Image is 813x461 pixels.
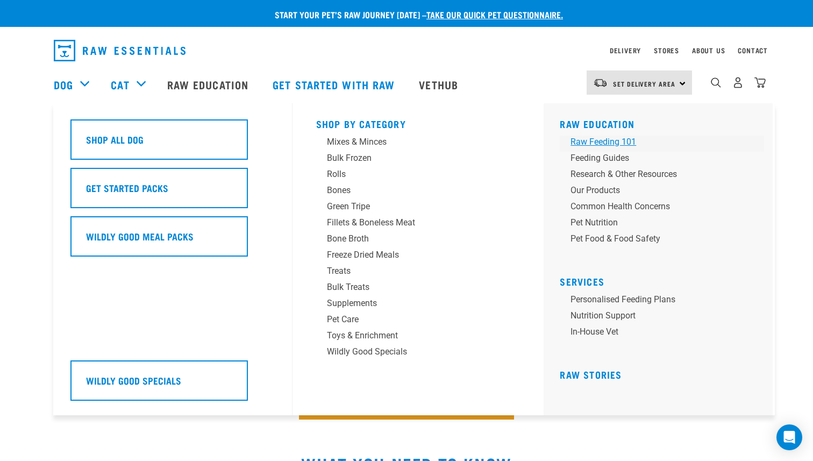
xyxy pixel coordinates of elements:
[570,136,738,148] div: Raw Feeding 101
[54,40,186,61] img: Raw Essentials Logo
[327,329,495,342] div: Toys & Enrichment
[70,360,275,409] a: Wildly Good Specials
[86,181,168,195] h5: Get Started Packs
[570,232,738,245] div: Pet Food & Food Safety
[316,345,520,361] a: Wildly Good Specials
[316,152,520,168] a: Bulk Frozen
[560,276,764,285] h5: Services
[86,373,181,387] h5: Wildly Good Specials
[45,36,768,66] nav: dropdown navigation
[316,297,520,313] a: Supplements
[426,12,563,17] a: take our quick pet questionnaire.
[111,76,129,93] a: Cat
[560,200,764,216] a: Common Health Concerns
[262,63,408,106] a: Get started with Raw
[327,297,495,310] div: Supplements
[327,216,495,229] div: Fillets & Boneless Meat
[570,184,738,197] div: Our Products
[316,281,520,297] a: Bulk Treats
[560,136,764,152] a: Raw Feeding 101
[408,63,472,106] a: Vethub
[654,48,679,52] a: Stores
[70,119,275,168] a: Shop All Dog
[560,372,622,377] a: Raw Stories
[316,313,520,329] a: Pet Care
[570,152,738,165] div: Feeding Guides
[316,329,520,345] a: Toys & Enrichment
[560,184,764,200] a: Our Products
[327,345,495,358] div: Wildly Good Specials
[316,249,520,265] a: Freeze Dried Meals
[738,48,768,52] a: Contact
[316,265,520,281] a: Treats
[316,232,520,249] a: Bone Broth
[327,136,495,148] div: Mixes & Minces
[570,200,738,213] div: Common Health Concerns
[570,216,738,229] div: Pet Nutrition
[560,325,764,342] a: In-house vet
[54,76,73,93] a: Dog
[327,313,495,326] div: Pet Care
[776,424,802,450] div: Open Intercom Messenger
[327,200,495,213] div: Green Tripe
[316,136,520,152] a: Mixes & Minces
[156,63,262,106] a: Raw Education
[570,168,738,181] div: Research & Other Resources
[70,216,275,265] a: Wildly Good Meal Packs
[560,293,764,309] a: Personalised Feeding Plans
[316,200,520,216] a: Green Tripe
[316,118,520,127] h5: Shop By Category
[560,152,764,168] a: Feeding Guides
[327,232,495,245] div: Bone Broth
[732,77,744,88] img: user.png
[327,249,495,261] div: Freeze Dried Meals
[560,168,764,184] a: Research & Other Resources
[754,77,766,88] img: home-icon@2x.png
[316,184,520,200] a: Bones
[711,77,721,88] img: home-icon-1@2x.png
[86,132,144,146] h5: Shop All Dog
[316,216,520,232] a: Fillets & Boneless Meat
[327,281,495,294] div: Bulk Treats
[613,82,675,86] span: Set Delivery Area
[327,152,495,165] div: Bulk Frozen
[316,168,520,184] a: Rolls
[560,232,764,249] a: Pet Food & Food Safety
[560,121,634,126] a: Raw Education
[593,78,608,88] img: van-moving.png
[560,309,764,325] a: Nutrition Support
[610,48,641,52] a: Delivery
[86,229,194,243] h5: Wildly Good Meal Packs
[327,184,495,197] div: Bones
[692,48,725,52] a: About Us
[327,168,495,181] div: Rolls
[70,168,275,216] a: Get Started Packs
[560,216,764,232] a: Pet Nutrition
[327,265,495,278] div: Treats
